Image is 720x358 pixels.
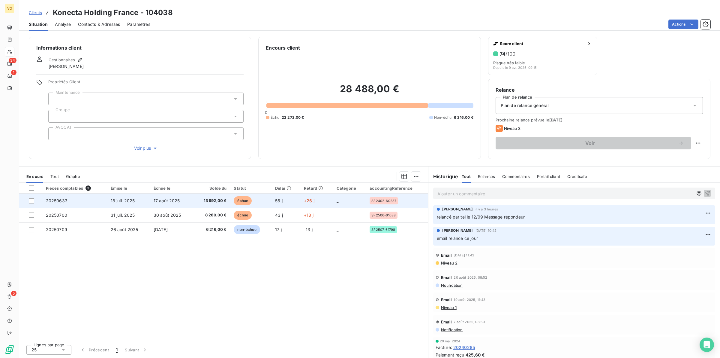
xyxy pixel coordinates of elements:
span: 29 mai 2024 [440,339,460,343]
div: Solde dû [196,186,226,191]
span: Facture : [436,344,452,350]
button: Voir plus [48,145,244,151]
h3: Konecta Holding France - 104038 [53,7,173,18]
div: accountingReference [370,186,424,191]
span: Échu [271,115,279,120]
span: 13 992,00 € [196,198,226,204]
span: 17 août 2025 [154,198,180,203]
span: SF2506-61688 [371,213,396,217]
a: Clients [29,10,42,16]
span: Email [441,320,452,324]
div: VO [5,4,14,13]
span: Tout [462,174,471,179]
span: En cours [26,174,43,179]
span: échue [234,196,252,205]
span: Propriétés Client [48,79,244,88]
span: 20250633 [46,198,67,203]
span: Risque très faible [493,60,525,65]
div: Échue le [154,186,189,191]
span: 6 216,00 € [454,115,473,120]
span: _ [337,198,338,203]
span: Email [441,253,452,258]
span: 34 [9,58,16,63]
img: Logo LeanPay [5,345,14,354]
span: +26 j [304,198,314,203]
span: Niveau 2 [440,261,457,265]
span: 26 août 2025 [111,227,138,232]
span: 8 280,00 € [196,212,226,218]
span: Paiement reçu [436,352,464,358]
h6: Historique [428,173,458,180]
button: Score client74/100Risque très faibleDepuis le 9 avr. 2025, 09:15 [488,37,598,75]
span: Voir [503,141,678,145]
button: 1 [112,344,121,356]
span: 20250700 [46,213,67,218]
span: échue [234,211,252,220]
button: Voir [496,137,691,149]
span: /100 [505,51,515,57]
div: Open Intercom Messenger [700,338,714,352]
span: 6 216,00 € [196,227,226,233]
span: [DATE] [549,118,563,122]
span: 0 [265,110,267,115]
span: 20240285 [453,344,475,350]
span: Portail client [537,174,560,179]
input: Ajouter une valeur [53,96,58,102]
h6: Relance [496,86,703,93]
span: Tout [50,174,59,179]
span: +13 j [304,213,313,218]
input: Ajouter une valeur [53,131,58,136]
span: 3 [85,185,91,191]
span: Commentaires [502,174,530,179]
span: Email [441,275,452,280]
span: Prochaine relance prévue le [496,118,703,122]
span: [PERSON_NAME] [49,63,84,69]
button: Précédent [76,344,112,356]
span: 7 août 2025, 08:50 [454,320,485,324]
span: 19 août 2025, 11:43 [454,298,485,301]
span: 1 [11,70,16,75]
div: Statut [234,186,268,191]
span: Contacts & Adresses [78,21,120,27]
span: Email [441,297,452,302]
span: Non-échu [434,115,451,120]
span: 43 j [275,213,283,218]
span: [DATE] 11:42 [454,253,474,257]
span: Relances [478,174,495,179]
span: 56 j [275,198,283,203]
span: non-échue [234,225,260,234]
span: Creditsafe [567,174,587,179]
span: 1 [116,347,118,353]
span: [DATE] [154,227,168,232]
span: 425,60 € [466,352,485,358]
span: Graphe [66,174,80,179]
div: Émise le [111,186,146,191]
span: Notification [440,283,463,288]
span: Analyse [55,21,71,27]
span: [DATE] 10:42 [475,229,497,232]
span: Score client [500,41,585,46]
h2: 28 488,00 € [266,83,473,101]
h6: Informations client [36,44,244,51]
span: _ [337,213,338,218]
span: SF2402-60287 [371,199,396,203]
span: Clients [29,10,42,15]
span: Niveau 1 [440,305,457,310]
div: Pièces comptables [46,185,103,191]
h6: 74 [500,51,515,57]
span: 5 [11,291,16,296]
span: Paramètres [127,21,150,27]
span: Voir plus [134,145,158,151]
span: 20250709 [46,227,67,232]
span: 20 août 2025, 08:52 [454,276,487,279]
span: 31 juil. 2025 [111,213,135,218]
span: -13 j [304,227,313,232]
h6: Encours client [266,44,300,51]
button: Suivant [121,344,151,356]
span: Situation [29,21,48,27]
button: Actions [668,20,698,29]
span: il y a 3 heures [475,207,498,211]
span: SF2507-61798 [371,228,395,231]
span: 18 juil. 2025 [111,198,135,203]
span: Depuis le 9 avr. 2025, 09:15 [493,66,537,69]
